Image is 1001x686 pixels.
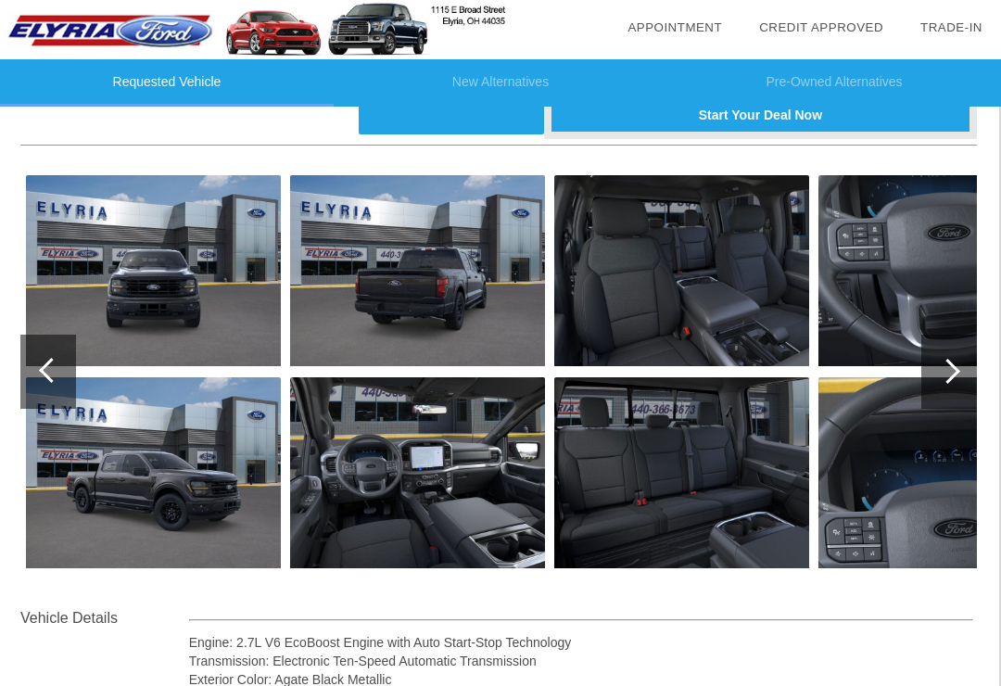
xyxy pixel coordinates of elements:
img: 0dab9f05ace58ba8154a7a05eda736bc.jpg [26,377,281,568]
a: Credit Approved [759,20,883,34]
img: dae7aeb92a09de35381c57d26b525bf8.jpg [290,377,545,568]
img: d37fd807d0451c7cd65456074d78e5a8.jpg [290,175,545,366]
img: fa6ea6a182583936f1a4802fef435092.jpg [26,175,281,366]
a: Trade-In [920,20,982,34]
a: Appointment [627,20,722,34]
li: New Alternatives [334,59,667,107]
img: ce54ebd53749e4ad51e3e48d2179c611.jpg [554,175,809,366]
div: Engine: 2.7L V6 EcoBoost Engine with Auto Start-Stop Technology [189,633,973,652]
div: Transmission: Electronic Ten-Speed Automatic Transmission [189,652,973,670]
li: Pre-Owned Alternatives [667,59,1001,107]
div: Vehicle Details [20,607,189,629]
img: 0a2af3313fb174e8d8404f1ead65b56b.jpg [554,377,809,568]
